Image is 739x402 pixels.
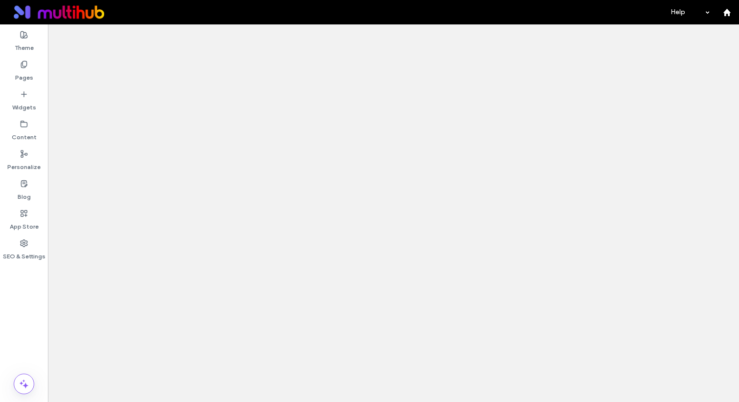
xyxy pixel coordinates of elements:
[7,158,41,171] label: Personalize
[12,98,36,112] label: Widgets
[18,188,31,201] label: Blog
[15,39,34,52] label: Theme
[3,247,45,261] label: SEO & Settings
[12,128,37,142] label: Content
[10,217,39,231] label: App Store
[15,68,33,82] label: Pages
